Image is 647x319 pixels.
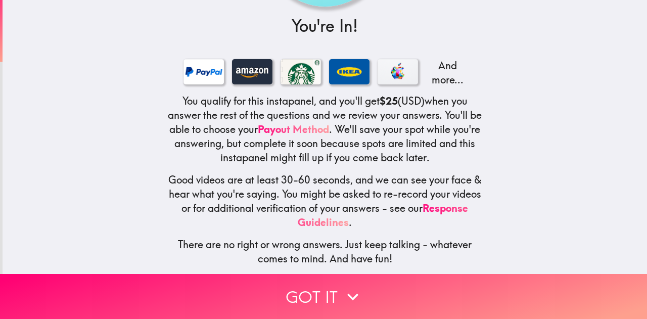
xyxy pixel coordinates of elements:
[380,95,398,107] b: $25
[167,173,483,230] h5: Good videos are at least 30-60 seconds, and we can see your face & hear what you're saying. You m...
[167,94,483,165] h5: You qualify for this instapanel, and you'll get (USD) when you answer the rest of the questions a...
[167,15,483,37] h3: You're In!
[167,238,483,266] h5: There are no right or wrong answers. Just keep talking - whatever comes to mind. And have fun!
[298,202,468,229] a: Response Guidelines
[426,59,467,87] p: And more...
[258,123,329,135] a: Payout Method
